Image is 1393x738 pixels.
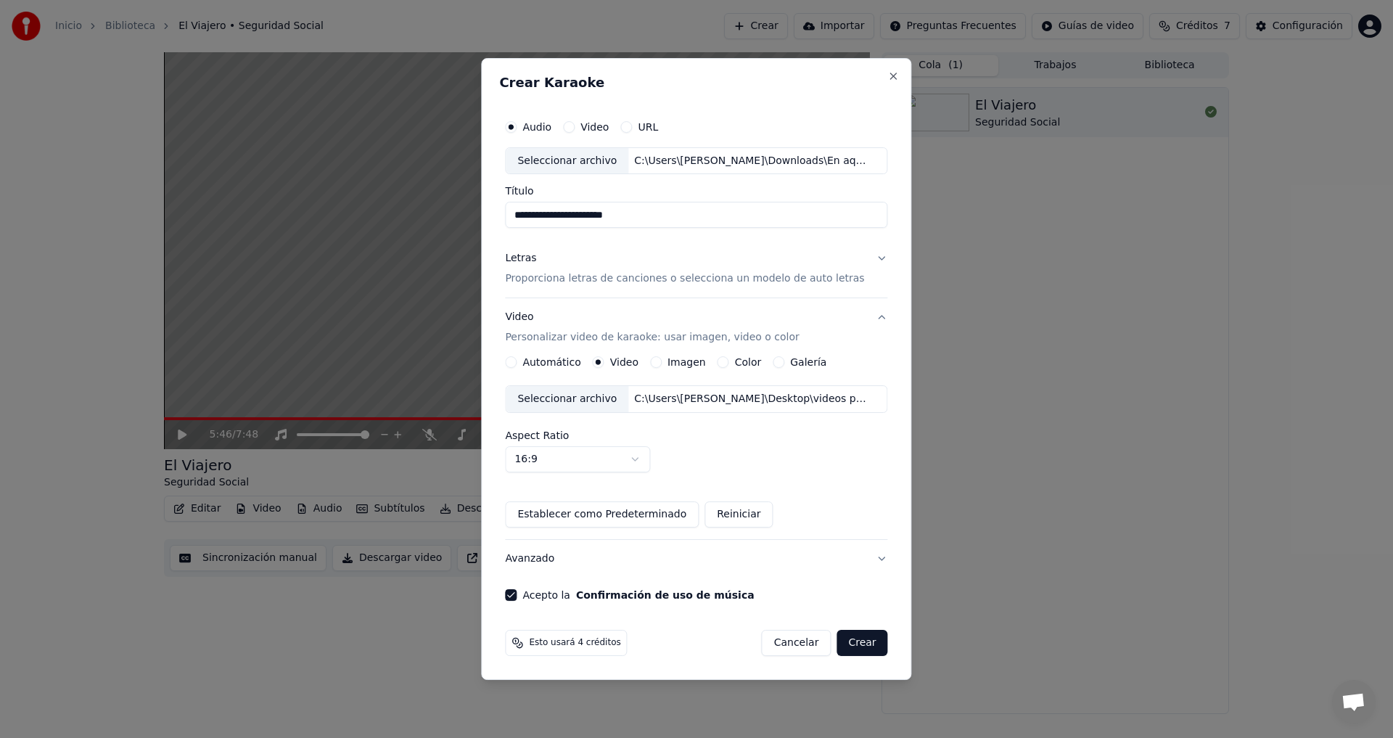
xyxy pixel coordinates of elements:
[522,122,551,132] label: Audio
[505,186,887,197] label: Título
[610,357,638,367] label: Video
[638,122,658,132] label: URL
[505,240,887,298] button: LetrasProporciona letras de canciones o selecciona un modelo de auto letras
[505,299,887,357] button: VideoPersonalizar video de karaoke: usar imagen, video o color
[505,311,799,345] div: Video
[704,501,773,528] button: Reiniciar
[505,501,699,528] button: Establecer como Predeterminado
[522,590,754,600] label: Acepto la
[505,272,864,287] p: Proporciona letras de canciones o selecciona un modelo de auto letras
[505,430,887,440] label: Aspect Ratio
[628,392,875,406] div: C:\Users\[PERSON_NAME]\Desktop\videos para el recuerdo\20130217_033023.mp4
[505,252,536,266] div: Letras
[529,637,620,649] span: Esto usará 4 créditos
[735,357,762,367] label: Color
[580,122,609,132] label: Video
[499,76,893,89] h2: Crear Karaoke
[506,386,628,412] div: Seleccionar archivo
[628,154,875,168] div: C:\Users\[PERSON_NAME]\Downloads\En aquel hotel jamaicano.mp3
[667,357,706,367] label: Imagen
[505,356,887,539] div: VideoPersonalizar video de karaoke: usar imagen, video o color
[505,330,799,345] p: Personalizar video de karaoke: usar imagen, video o color
[762,630,831,656] button: Cancelar
[506,148,628,174] div: Seleccionar archivo
[505,540,887,578] button: Avanzado
[522,357,580,367] label: Automático
[576,590,755,600] button: Acepto la
[790,357,826,367] label: Galería
[837,630,887,656] button: Crear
